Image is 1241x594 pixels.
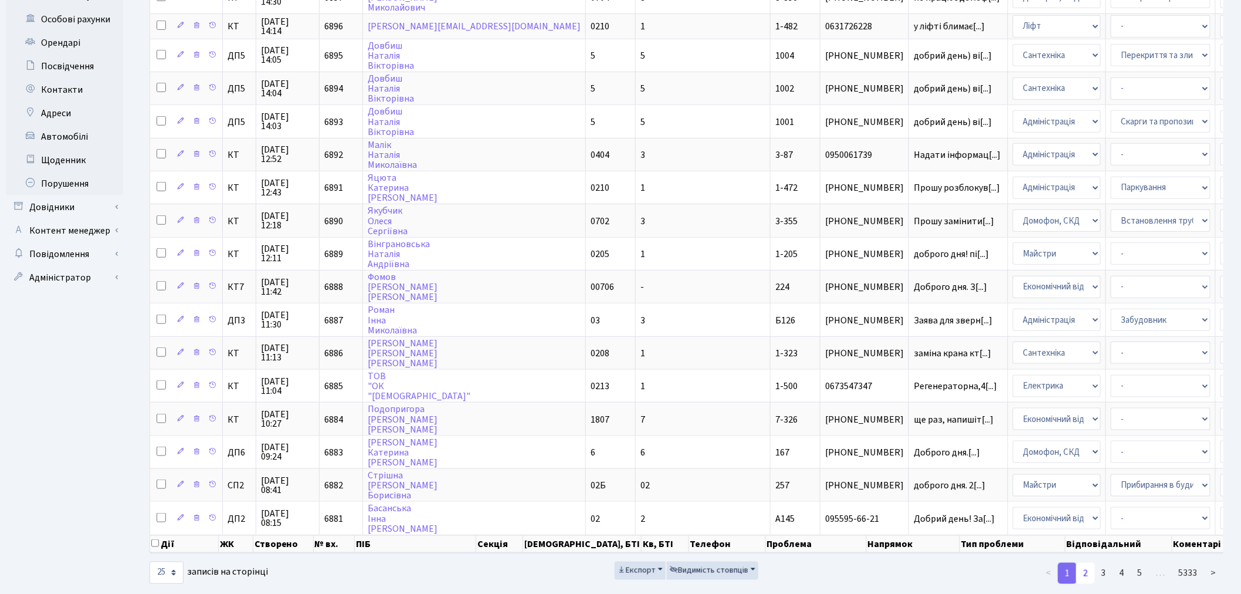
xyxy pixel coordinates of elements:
[6,148,123,172] a: Щоденник
[825,514,904,524] span: 095595-66-21
[775,82,794,95] span: 1002
[324,181,343,194] span: 6891
[261,145,314,164] span: [DATE] 12:52
[591,413,609,426] span: 1807
[228,150,251,160] span: КТ
[1204,563,1223,584] a: >
[914,446,980,459] span: Доброго дня.[...]
[667,562,758,580] button: Видимість стовпців
[219,535,253,553] th: ЖК
[640,380,645,393] span: 1
[324,512,343,525] span: 6881
[368,304,417,337] a: РоманІннаМиколаївна
[228,282,251,292] span: КТ7
[825,448,904,457] span: [PHONE_NUMBER]
[640,82,645,95] span: 5
[368,39,414,72] a: ДовбишНаталіяВікторівна
[766,535,867,553] th: Проблема
[1113,563,1131,584] a: 4
[228,382,251,391] span: КТ
[150,562,184,584] select: записів на сторінці
[640,281,644,293] span: -
[476,535,523,553] th: Секція
[640,314,645,327] span: 3
[368,502,438,535] a: БасанськаІнна[PERSON_NAME]
[324,380,343,393] span: 6885
[670,565,748,576] span: Видимість стовпців
[368,171,438,204] a: ЯцютаКатерина[PERSON_NAME]
[775,380,798,393] span: 1-500
[261,46,314,65] span: [DATE] 14:05
[640,20,645,33] span: 1
[228,514,251,524] span: ДП2
[368,238,430,271] a: ВінграновськаНаталіяАндріївна
[775,281,789,293] span: 224
[324,148,343,161] span: 6892
[914,215,994,228] span: Прошу замінити[...]
[261,79,314,98] span: [DATE] 14:04
[640,479,650,492] span: 02
[591,347,609,360] span: 0208
[1076,563,1095,584] a: 2
[324,116,343,129] span: 6893
[825,382,904,391] span: 0673547347
[825,481,904,490] span: [PHONE_NUMBER]
[261,211,314,230] span: [DATE] 12:18
[775,20,798,33] span: 1-482
[775,49,794,62] span: 1004
[261,112,314,131] span: [DATE] 14:03
[368,106,414,139] a: ДовбишНаталіяВікторівна
[368,139,417,171] a: МалікНаталіяМиколаївна
[914,512,995,525] span: Добрий день! За[...]
[689,535,766,553] th: Телефон
[261,443,314,461] span: [DATE] 09:24
[775,347,798,360] span: 1-323
[1066,535,1172,553] th: Відповідальний
[825,349,904,358] span: [PHONE_NUMBER]
[591,380,609,393] span: 0213
[368,436,438,469] a: [PERSON_NAME]Катерина[PERSON_NAME]
[775,248,798,261] span: 1-205
[640,181,645,194] span: 1
[591,49,595,62] span: 5
[1094,563,1113,584] a: 3
[368,20,581,33] a: [PERSON_NAME][EMAIL_ADDRESS][DOMAIN_NAME]
[867,535,960,553] th: Напрямок
[591,181,609,194] span: 0210
[228,84,251,93] span: ДП5
[825,249,904,259] span: [PHONE_NUMBER]
[775,479,789,492] span: 257
[228,249,251,259] span: КТ
[775,181,798,194] span: 1-472
[591,479,606,492] span: 02Б
[228,22,251,31] span: КТ
[775,314,795,327] span: Б126
[825,183,904,193] span: [PHONE_NUMBER]
[253,535,314,553] th: Створено
[228,117,251,127] span: ДП5
[1172,563,1205,584] a: 5333
[314,535,355,553] th: № вх.
[914,148,1001,161] span: Надати інформац[...]
[960,535,1066,553] th: Тип проблеми
[914,82,992,95] span: добрий день) ві[...]
[261,377,314,396] span: [DATE] 11:04
[324,20,343,33] span: 6896
[825,282,904,292] span: [PHONE_NUMBER]
[324,446,343,459] span: 6883
[640,148,645,161] span: 3
[324,248,343,261] span: 6889
[368,72,414,105] a: ДовбишНаталіяВікторівна
[228,481,251,490] span: СП2
[261,17,314,36] span: [DATE] 14:14
[825,22,904,31] span: 0631726228
[6,8,123,31] a: Особові рахунки
[324,281,343,293] span: 6888
[825,150,904,160] span: 0950061739
[640,49,645,62] span: 5
[6,242,123,266] a: Повідомлення
[775,116,794,129] span: 1001
[775,446,789,459] span: 167
[324,413,343,426] span: 6884
[591,20,609,33] span: 0210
